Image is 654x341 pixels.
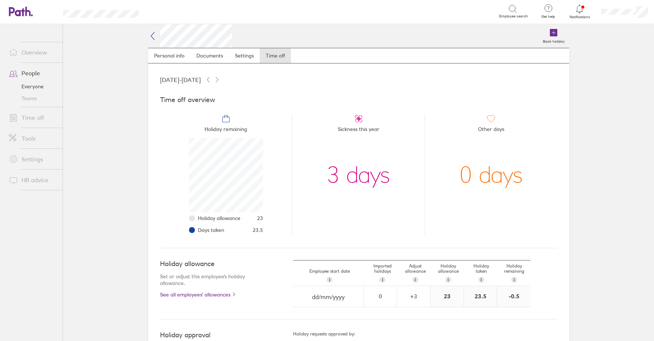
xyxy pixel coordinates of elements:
[3,66,63,81] a: People
[338,123,379,138] span: Sickness this year
[464,286,497,307] div: 23.5
[498,260,531,286] div: Holiday remaining
[160,260,263,268] h4: Holiday allowance
[366,260,399,286] div: Imported holidays
[257,215,263,221] span: 23
[399,260,432,286] div: Adjust allowance
[415,277,416,283] span: i
[431,286,464,307] div: 23
[3,173,63,187] a: HR advice
[448,277,449,283] span: i
[293,286,363,307] input: dd/mm/yyyy
[382,277,383,283] span: i
[190,48,229,63] a: Documents
[160,96,557,104] h4: Time off overview
[536,14,560,19] span: Get help
[481,277,482,283] span: i
[3,92,63,104] a: Teams
[148,48,190,63] a: Personal info
[432,260,465,286] div: Holiday allowance
[499,14,528,19] span: Employee search
[160,273,263,286] p: Set or adjust this employee's holiday allowance.
[159,8,177,14] div: Search
[205,123,247,138] span: Holiday remaining
[3,45,63,60] a: Overview
[327,138,390,212] div: 3 days
[293,331,557,337] h5: Holiday requests approved by:
[198,227,224,233] span: Days taken
[229,48,260,63] a: Settings
[3,110,63,125] a: Time off
[568,4,592,19] a: Notifications
[3,81,63,92] a: Everyone
[465,260,498,286] div: Holiday taken
[260,48,291,63] a: Time off
[160,76,201,83] span: [DATE] - [DATE]
[568,15,592,19] span: Notifications
[253,227,263,233] span: 23.5
[497,286,531,307] div: -0.5
[398,293,430,299] div: + 3
[364,293,396,299] div: 0
[459,138,523,212] div: 0 days
[160,292,263,298] a: See all employees' allowances
[293,266,366,286] div: Employee start date
[160,331,293,339] h4: Holiday approval
[538,37,569,44] label: Book holiday
[3,152,63,167] a: Settings
[514,277,515,283] span: i
[478,123,504,138] span: Other days
[3,131,63,146] a: Tools
[538,24,569,48] a: Book holiday
[198,215,240,221] span: Holiday allowance
[329,277,330,283] span: i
